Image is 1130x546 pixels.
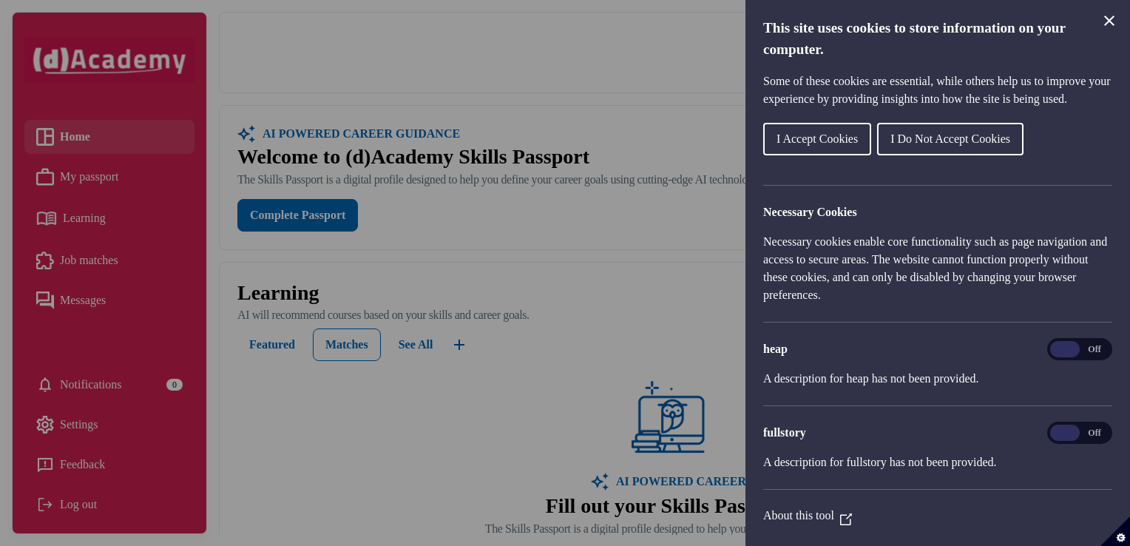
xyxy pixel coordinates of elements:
span: Off [1080,341,1109,357]
span: On [1050,341,1080,357]
span: I Accept Cookies [777,132,858,145]
button: Close Cookie Control [1100,12,1118,30]
button: I Do Not Accept Cookies [877,123,1024,155]
h1: This site uses cookies to store information on your computer. [763,18,1112,61]
a: About this tool [763,509,852,522]
p: A description for fullstory has not been provided. [763,454,1112,471]
p: Some of these cookies are essential, while others help us to improve your experience by providing... [763,73,1112,108]
h3: heap [763,340,1112,358]
p: Necessary cookies enable core functionality such as page navigation and access to secure areas. T... [763,233,1112,304]
span: Off [1080,425,1109,441]
span: On [1050,425,1080,441]
h2: Necessary Cookies [763,203,1112,221]
button: Set cookie preferences [1100,516,1130,546]
p: A description for heap has not been provided. [763,370,1112,388]
span: I Do Not Accept Cookies [890,132,1010,145]
button: I Accept Cookies [763,123,871,155]
h3: fullstory [763,424,1112,442]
